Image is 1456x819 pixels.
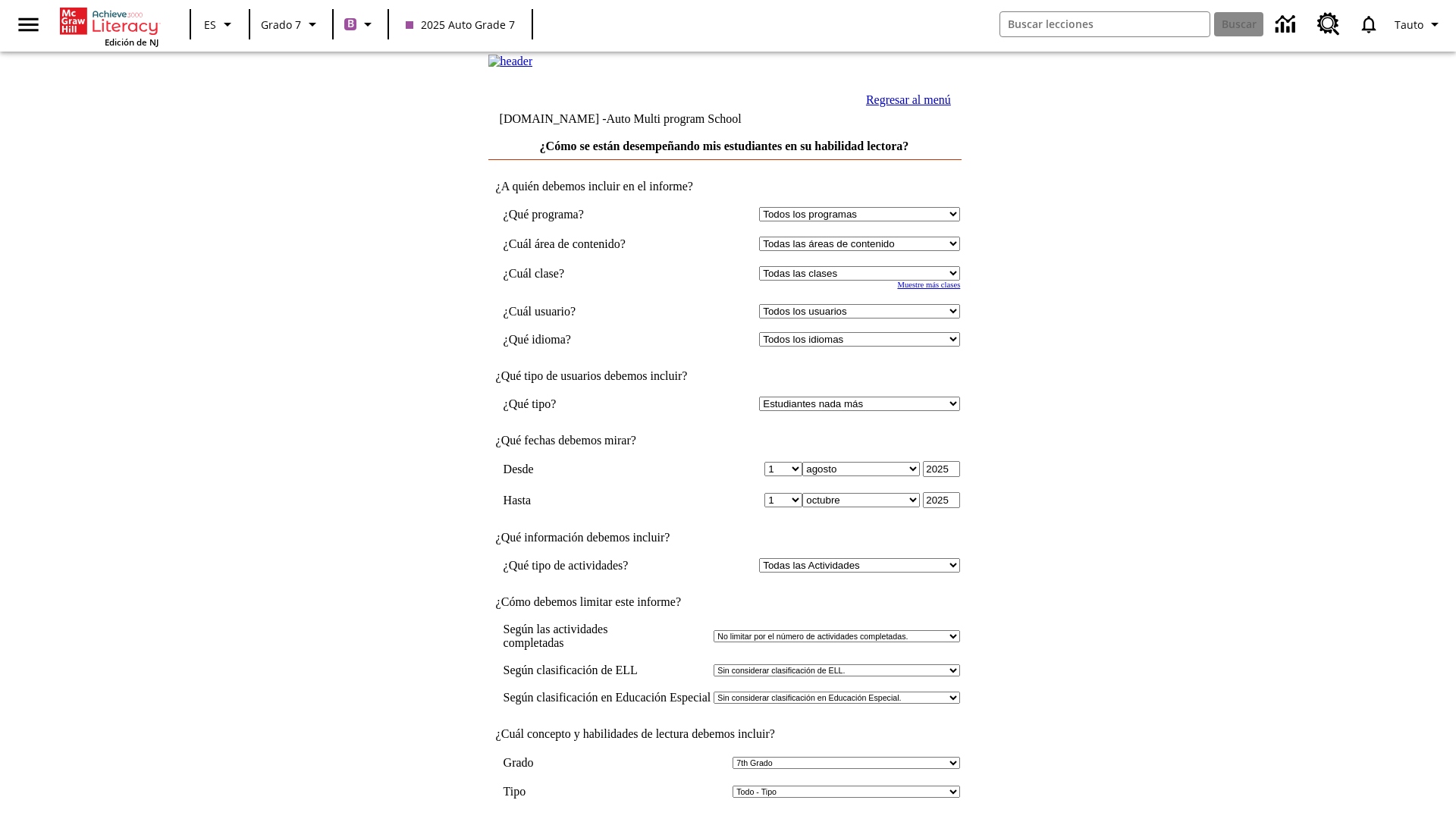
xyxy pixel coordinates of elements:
button: Boost El color de la clase es morado/púrpura. Cambiar el color de la clase. [338,11,383,38]
div: Portada [60,5,158,48]
td: ¿Qué idioma? [504,332,675,347]
span: Tauto [1395,17,1423,33]
button: Abrir el menú lateral [6,2,51,47]
img: header [488,55,533,68]
a: ¿Cómo se están desempeñando mis estudiantes en su habilidad lectora? [540,140,909,152]
a: Notificaciones [1349,5,1389,44]
td: ¿Cómo debemos limitar este informe? [488,595,961,609]
td: Según las actividades completadas [504,623,711,650]
td: ¿Qué tipo de actividades? [504,558,675,573]
td: ¿Cuál concepto y habilidades de lectura debemos incluir? [488,727,961,741]
td: Según clasificación de ELL [504,664,711,677]
nobr: ¿Cuál área de contenido? [504,237,626,250]
td: ¿Qué tipo de usuarios debemos incluir? [488,369,961,383]
span: 2025 Auto Grade 7 [406,17,515,33]
td: Tipo [504,785,544,799]
button: Lenguaje: ES, Selecciona un idioma [196,11,244,38]
td: ¿Qué fechas debemos mirar? [488,434,961,447]
button: Grado: Grado 7, Elige un grado [255,11,328,38]
td: ¿Cuál clase? [504,266,675,281]
a: Muestre más clases [897,281,960,289]
span: Edición de NJ [105,36,158,48]
input: Buscar campo [1000,12,1210,36]
td: Según clasificación en Educación Especial [504,691,711,704]
td: Desde [504,461,675,477]
a: Centro de recursos, Se abrirá en una pestaña nueva. [1308,4,1349,45]
a: Regresar al menú [866,93,951,106]
span: B [347,14,354,33]
td: ¿Qué programa? [504,207,675,221]
td: ¿A quién debemos incluir en el informe? [488,180,961,193]
a: Centro de información [1266,4,1308,45]
nobr: Auto Multi program School [606,112,741,125]
td: ¿Qué información debemos incluir? [488,531,961,544]
span: Grado 7 [261,17,301,33]
button: Perfil/Configuración [1389,11,1450,38]
span: ES [204,17,216,33]
td: Hasta [504,492,675,508]
td: ¿Cuál usuario? [504,304,675,318]
td: Grado [504,756,557,770]
td: [DOMAIN_NAME] - [500,112,777,126]
td: ¿Qué tipo? [504,397,675,411]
